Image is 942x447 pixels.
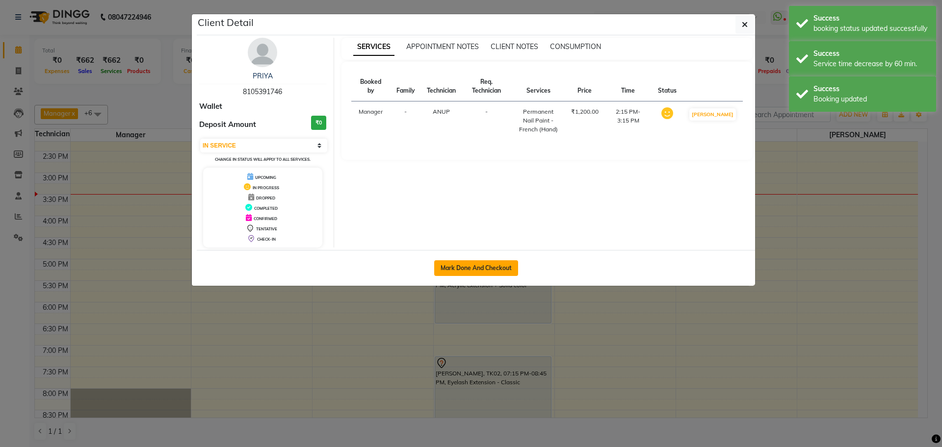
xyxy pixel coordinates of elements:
th: Technician [421,72,462,101]
span: Wallet [199,101,222,112]
th: Family [391,72,421,101]
div: ₹1,200.00 [571,107,599,116]
th: Req. Technician [462,72,512,101]
h5: Client Detail [198,15,254,30]
img: avatar [248,38,277,67]
span: CLIENT NOTES [491,42,538,51]
h3: ₹0 [311,116,326,130]
div: Success [813,13,929,24]
span: SERVICES [353,38,394,56]
button: Mark Done And Checkout [434,260,518,276]
div: Success [813,84,929,94]
span: TENTATIVE [256,226,277,231]
span: CHECK-IN [257,237,276,242]
td: 2:15 PM-3:15 PM [604,101,652,140]
th: Booked by [351,72,391,101]
a: PRIYA [253,72,273,80]
span: APPOINTMENT NOTES [406,42,479,51]
button: [PERSON_NAME] [689,108,736,121]
span: CONSUMPTION [550,42,601,51]
td: Manager [351,101,391,140]
span: COMPLETED [254,206,278,211]
span: IN PROGRESS [253,185,279,190]
div: Permanent Nail Paint - French (Hand) [518,107,559,134]
div: booking status updated successfully [813,24,929,34]
span: Deposit Amount [199,119,256,130]
span: UPCOMING [255,175,276,180]
span: DROPPED [256,196,275,200]
th: Time [604,72,652,101]
span: ANUP [433,108,450,115]
small: Change in status will apply to all services. [215,157,311,162]
div: Success [813,49,929,59]
div: Booking updated [813,94,929,104]
span: 8105391746 [243,87,282,96]
th: Services [512,72,565,101]
td: - [391,101,421,140]
td: - [462,101,512,140]
div: Service time decrease by 60 min. [813,59,929,69]
th: Price [565,72,604,101]
th: Status [652,72,682,101]
span: CONFIRMED [254,216,277,221]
